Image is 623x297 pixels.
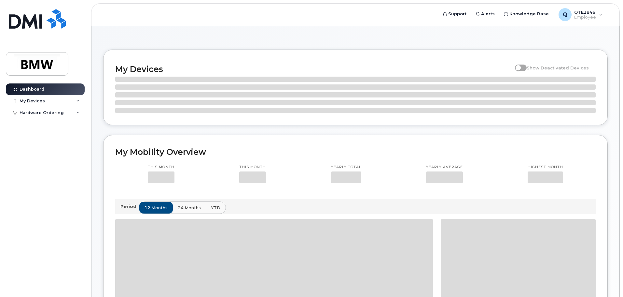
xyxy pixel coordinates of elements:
p: Yearly total [331,165,361,170]
span: YTD [211,205,220,211]
p: Yearly average [426,165,463,170]
p: This month [239,165,266,170]
h2: My Mobility Overview [115,147,596,157]
span: 24 months [178,205,201,211]
p: Period [120,203,139,210]
p: This month [148,165,174,170]
h2: My Devices [115,64,512,74]
p: Highest month [528,165,563,170]
span: Show Deactivated Devices [527,65,589,70]
input: Show Deactivated Devices [515,62,520,67]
